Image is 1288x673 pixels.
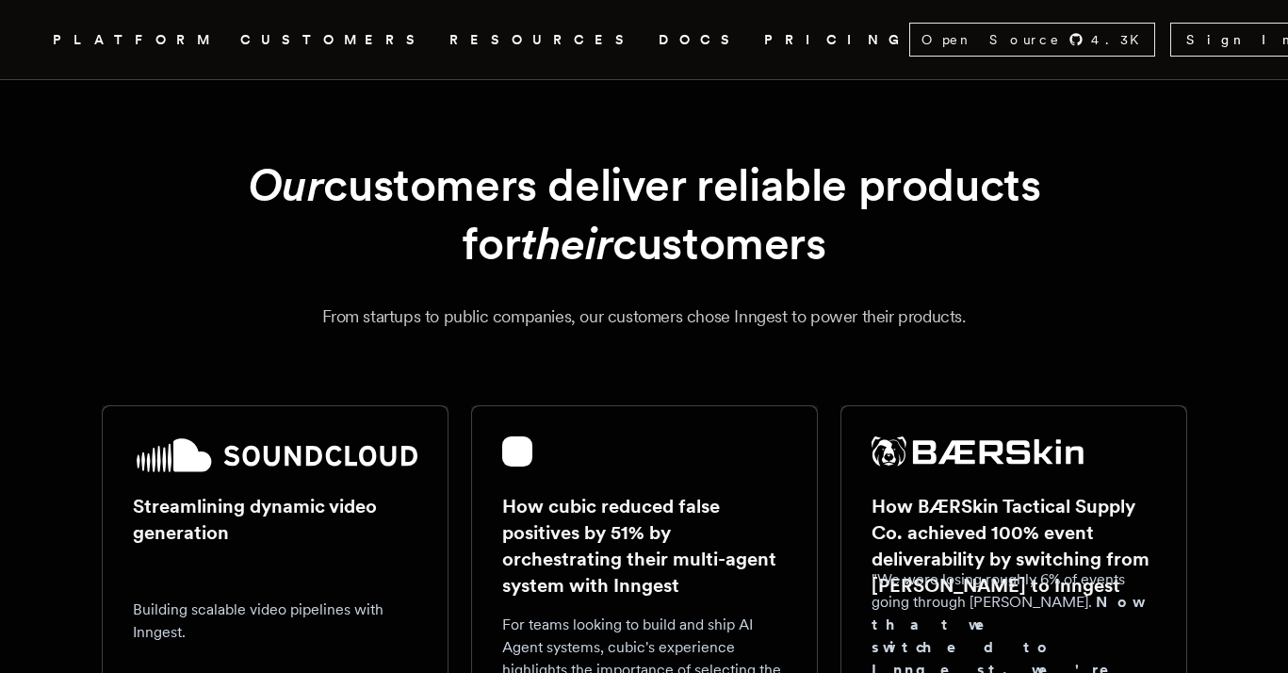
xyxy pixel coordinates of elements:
p: Building scalable video pipelines with Inngest. [133,599,417,644]
button: RESOURCES [449,28,636,52]
img: SoundCloud [133,436,417,474]
em: their [520,216,612,271]
h2: Streamlining dynamic video generation [133,493,417,546]
p: From startups to public companies, our customers chose Inngest to power their products. [75,304,1213,330]
em: Our [248,157,324,212]
span: Open Source [921,30,1061,49]
img: BÆRSkin Tactical Supply Co. [872,436,1084,467]
button: PLATFORM [53,28,218,52]
h2: How cubic reduced false positives by 51% by orchestrating their multi-agent system with Inngest [502,493,787,599]
a: CUSTOMERS [240,28,427,52]
img: cubic [502,436,532,467]
h2: How BÆRSkin Tactical Supply Co. achieved 100% event deliverability by switching from [PERSON_NAME... [872,493,1156,599]
h1: customers deliver reliable products for customers [147,156,1142,273]
a: DOCS [659,28,742,52]
a: PRICING [764,28,909,52]
span: 4.3 K [1091,30,1150,49]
